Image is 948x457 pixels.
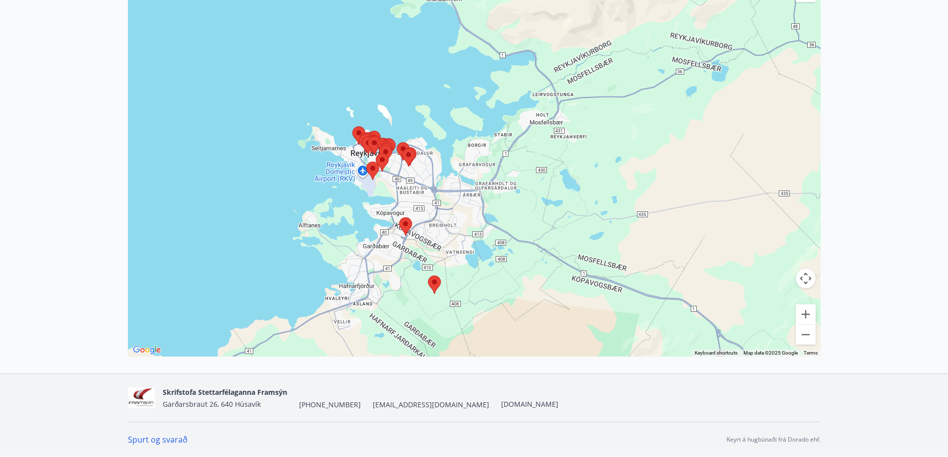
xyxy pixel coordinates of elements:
a: Spurt og svarað [128,434,188,445]
span: [PHONE_NUMBER] [299,400,361,410]
img: 2nvigE4ME2tDHyUtFJCKmoPAdrXrxEIwuWbaLXEv.png [128,387,155,409]
button: Map camera controls [796,269,816,288]
p: Keyrt á hugbúnaði frá Dorado ehf. [727,435,821,444]
span: Map data ©2025 Google [743,350,798,356]
button: Zoom out [796,325,816,345]
a: [DOMAIN_NAME] [501,399,558,409]
a: Open this area in Google Maps (opens a new window) [130,344,163,357]
span: [EMAIL_ADDRESS][DOMAIN_NAME] [373,400,489,410]
button: Zoom in [796,304,816,324]
button: Keyboard shortcuts [695,350,737,357]
img: Google [130,344,163,357]
span: Skrifstofa Stettarfélaganna Framsýn [163,387,287,397]
a: Terms [804,350,818,356]
span: Garðarsbraut 26, 640 Húsavík [163,399,261,409]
